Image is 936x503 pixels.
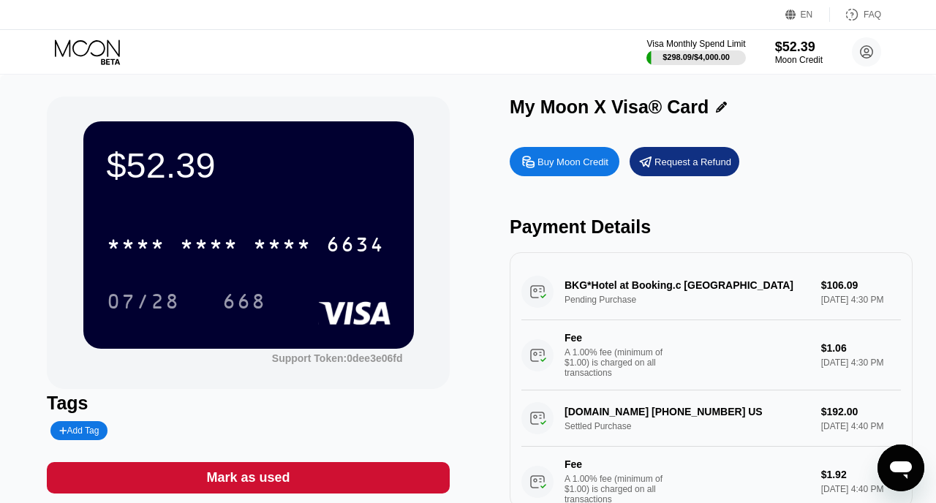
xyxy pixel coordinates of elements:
[107,145,390,186] div: $52.39
[47,393,450,414] div: Tags
[775,39,823,55] div: $52.39
[211,283,277,319] div: 668
[326,235,385,258] div: 6634
[630,147,739,176] div: Request a Refund
[510,147,619,176] div: Buy Moon Credit
[801,10,813,20] div: EN
[646,39,745,65] div: Visa Monthly Spend Limit$298.09/$4,000.00
[47,462,450,493] div: Mark as used
[830,7,881,22] div: FAQ
[864,10,881,20] div: FAQ
[59,426,99,436] div: Add Tag
[663,53,730,61] div: $298.09 / $4,000.00
[537,156,608,168] div: Buy Moon Credit
[775,55,823,65] div: Moon Credit
[821,342,901,354] div: $1.06
[654,156,731,168] div: Request a Refund
[565,347,674,378] div: A 1.00% fee (minimum of $1.00) is charged on all transactions
[222,292,266,315] div: 668
[510,97,709,118] div: My Moon X Visa® Card
[821,358,901,368] div: [DATE] 4:30 PM
[96,283,191,319] div: 07/28
[775,39,823,65] div: $52.39Moon Credit
[565,332,667,344] div: Fee
[107,292,180,315] div: 07/28
[272,352,403,364] div: Support Token: 0dee3e06fd
[50,421,107,440] div: Add Tag
[785,7,830,22] div: EN
[510,216,913,238] div: Payment Details
[272,352,403,364] div: Support Token:0dee3e06fd
[877,445,924,491] iframe: Button to launch messaging window, conversation in progress
[821,469,901,480] div: $1.92
[821,484,901,494] div: [DATE] 4:40 PM
[646,39,745,49] div: Visa Monthly Spend Limit
[565,458,667,470] div: Fee
[521,320,901,390] div: FeeA 1.00% fee (minimum of $1.00) is charged on all transactions$1.06[DATE] 4:30 PM
[206,469,290,486] div: Mark as used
